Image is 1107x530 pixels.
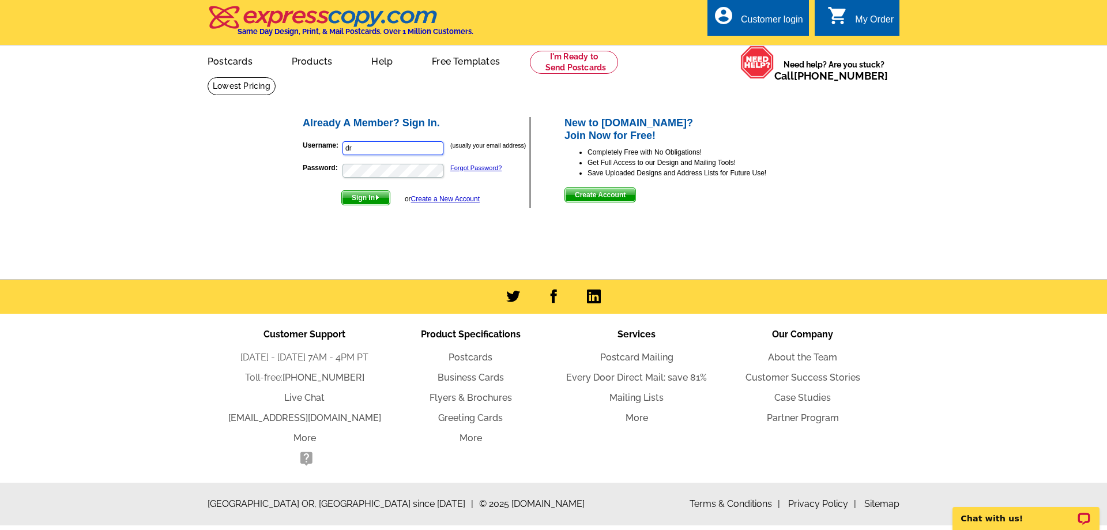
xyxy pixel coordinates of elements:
[788,498,856,509] a: Privacy Policy
[745,372,860,383] a: Customer Success Stories
[375,195,380,200] img: button-next-arrow-white.png
[208,14,473,36] a: Same Day Design, Print, & Mail Postcards. Over 1 Million Customers.
[189,47,271,74] a: Postcards
[228,412,381,423] a: [EMAIL_ADDRESS][DOMAIN_NAME]
[430,392,512,403] a: Flyers & Brochures
[690,498,780,509] a: Terms & Conditions
[588,147,806,157] li: Completely Free with No Obligations!
[827,5,848,26] i: shopping_cart
[588,168,806,178] li: Save Uploaded Designs and Address Lists for Future Use!
[411,195,480,203] a: Create a New Account
[238,27,473,36] h4: Same Day Design, Print, & Mail Postcards. Over 1 Million Customers.
[303,140,341,151] label: Username:
[855,14,894,31] div: My Order
[208,497,473,511] span: [GEOGRAPHIC_DATA] OR, [GEOGRAPHIC_DATA] since [DATE]
[303,117,529,130] h2: Already A Member? Sign In.
[564,187,636,202] button: Create Account
[263,329,345,340] span: Customer Support
[221,351,387,364] li: [DATE] - [DATE] 7AM - 4PM PT
[626,412,648,423] a: More
[293,433,316,443] a: More
[767,412,839,423] a: Partner Program
[741,14,803,31] div: Customer login
[588,157,806,168] li: Get Full Access to our Design and Mailing Tools!
[438,372,504,383] a: Business Cards
[768,352,837,363] a: About the Team
[565,188,635,202] span: Create Account
[566,372,707,383] a: Every Door Direct Mail: save 81%
[449,352,492,363] a: Postcards
[564,117,806,142] h2: New to [DOMAIN_NAME]? Join Now for Free!
[405,194,480,204] div: or
[303,163,341,173] label: Password:
[774,70,888,82] span: Call
[479,497,585,511] span: © 2025 [DOMAIN_NAME]
[421,329,521,340] span: Product Specifications
[772,329,833,340] span: Our Company
[864,498,899,509] a: Sitemap
[740,46,774,79] img: help
[273,47,351,74] a: Products
[342,191,390,205] span: Sign In
[450,164,502,171] a: Forgot Password?
[353,47,411,74] a: Help
[794,70,888,82] a: [PHONE_NUMBER]
[600,352,673,363] a: Postcard Mailing
[450,142,526,149] small: (usually your email address)
[774,392,831,403] a: Case Studies
[283,372,364,383] a: [PHONE_NUMBER]
[713,13,803,27] a: account_circle Customer login
[413,47,518,74] a: Free Templates
[284,392,325,403] a: Live Chat
[713,5,734,26] i: account_circle
[341,190,390,205] button: Sign In
[774,59,894,82] span: Need help? Are you stuck?
[460,433,482,443] a: More
[617,329,656,340] span: Services
[438,412,503,423] a: Greeting Cards
[827,13,894,27] a: shopping_cart My Order
[221,371,387,385] li: Toll-free:
[945,494,1107,530] iframe: LiveChat chat widget
[609,392,664,403] a: Mailing Lists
